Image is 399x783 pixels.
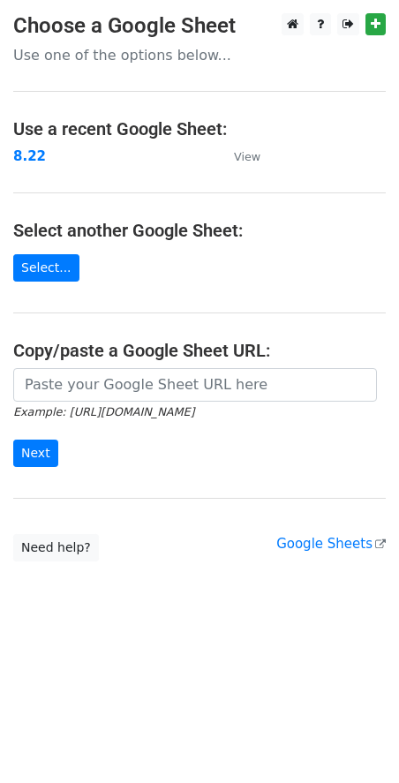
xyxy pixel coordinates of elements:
[216,148,260,164] a: View
[13,254,79,282] a: Select...
[276,536,386,552] a: Google Sheets
[13,440,58,467] input: Next
[234,150,260,163] small: View
[13,368,377,402] input: Paste your Google Sheet URL here
[13,220,386,241] h4: Select another Google Sheet:
[13,405,194,418] small: Example: [URL][DOMAIN_NAME]
[13,148,46,164] a: 8.22
[13,118,386,139] h4: Use a recent Google Sheet:
[13,340,386,361] h4: Copy/paste a Google Sheet URL:
[13,13,386,39] h3: Choose a Google Sheet
[13,534,99,561] a: Need help?
[13,46,386,64] p: Use one of the options below...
